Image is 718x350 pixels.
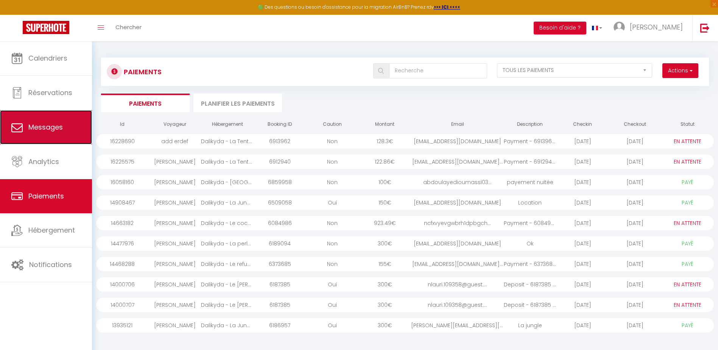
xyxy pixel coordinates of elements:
[504,155,556,169] div: Payment - 6912940 - ...
[201,257,254,271] div: Dalikyda - Le refuge vert étoilé - [GEOGRAPHIC_DATA]
[388,301,392,309] span: €
[609,195,662,210] div: [DATE]
[411,236,504,251] div: [EMAIL_ADDRESS][DOMAIN_NAME]
[661,118,714,131] th: Statut
[254,134,306,148] div: 6913962
[201,155,254,169] div: Dalikyda - La Tentation - Jacuzzi & Cinéma Privée
[28,157,59,166] span: Analytics
[556,318,609,333] div: [DATE]
[306,175,359,189] div: Non
[411,155,504,169] div: [EMAIL_ADDRESS][DOMAIN_NAME]...
[359,118,411,131] th: Montant
[662,63,698,78] button: Actions
[359,175,411,189] div: 100
[411,134,504,148] div: [EMAIL_ADDRESS][DOMAIN_NAME]
[149,118,201,131] th: Voyageur
[608,15,692,41] a: ... [PERSON_NAME]
[254,298,306,312] div: 6187385
[556,216,609,230] div: [DATE]
[201,318,254,333] div: Dalikyda - La Jungle - Duplex - proche de [GEOGRAPHIC_DATA].
[201,175,254,189] div: Dalikyda - [GEOGRAPHIC_DATA]
[149,134,201,148] div: add erdef
[609,277,662,292] div: [DATE]
[504,236,556,251] div: Ok
[254,155,306,169] div: 6912940
[306,195,359,210] div: Oui
[411,216,504,230] div: ncfxvyevgwbrh1dpbgch...
[359,134,411,148] div: 128.3
[504,298,556,312] div: Deposit - 6187385 - ...
[96,277,149,292] div: 14000706
[359,318,411,333] div: 300
[101,94,190,112] li: Paiements
[609,257,662,271] div: [DATE]
[96,216,149,230] div: 14663182
[201,216,254,230] div: Dalikyda - Le cocon Massillon - central - [GEOGRAPHIC_DATA]
[254,175,306,189] div: 6859958
[149,277,201,292] div: [PERSON_NAME]
[359,155,411,169] div: 122.86
[504,175,556,189] div: payement nuitée
[504,277,556,292] div: Deposit - 6187385 - ...
[96,257,149,271] div: 14468288
[201,118,254,131] th: Hébergement
[29,260,72,269] span: Notifications
[556,236,609,251] div: [DATE]
[28,88,72,97] span: Réservations
[124,63,162,80] h3: Paiements
[149,318,201,333] div: [PERSON_NAME]
[609,175,662,189] div: [DATE]
[387,199,391,206] span: €
[556,195,609,210] div: [DATE]
[149,257,201,271] div: [PERSON_NAME]
[556,118,609,131] th: Checkin
[193,94,282,112] li: Planifier les paiements
[411,195,504,210] div: [EMAIL_ADDRESS][DOMAIN_NAME]
[411,118,504,131] th: Email
[28,53,67,63] span: Calendriers
[504,195,556,210] div: Location
[306,118,359,131] th: Caution
[434,4,460,10] a: >>> ICI <<<<
[149,298,201,312] div: [PERSON_NAME]
[504,257,556,271] div: Payment - 6373685 - ...
[389,63,487,78] input: Recherche
[556,257,609,271] div: [DATE]
[609,118,662,131] th: Checkout
[96,236,149,251] div: 14477976
[556,277,609,292] div: [DATE]
[96,318,149,333] div: 13935121
[411,257,504,271] div: [EMAIL_ADDRESS][DOMAIN_NAME]...
[306,134,359,148] div: Non
[306,155,359,169] div: Non
[609,236,662,251] div: [DATE]
[389,137,393,145] span: €
[306,318,359,333] div: Oui
[609,318,662,333] div: [DATE]
[254,318,306,333] div: 6186957
[609,155,662,169] div: [DATE]
[700,23,710,33] img: logout
[609,298,662,312] div: [DATE]
[534,22,586,34] button: Besoin d'aide ?
[201,134,254,148] div: Dalikyda - La Tentation - Jacuzzi & Cinéma Privée
[149,175,201,189] div: [PERSON_NAME]
[387,178,391,186] span: €
[254,216,306,230] div: 6084986
[23,21,69,34] img: Super Booking
[149,236,201,251] div: [PERSON_NAME]
[388,240,392,247] span: €
[609,134,662,148] div: [DATE]
[201,298,254,312] div: Dalikyda - Le [PERSON_NAME] - Spacieux - Centre - [GEOGRAPHIC_DATA]
[388,322,392,329] span: €
[359,236,411,251] div: 300
[411,298,504,312] div: nlauri.109358@guest....
[359,257,411,271] div: 155
[201,236,254,251] div: Dalikyda - La perle Havraise - Proche Gare - wifi
[609,216,662,230] div: [DATE]
[96,175,149,189] div: 16058160
[149,216,201,230] div: [PERSON_NAME]
[254,236,306,251] div: 6189094
[254,195,306,210] div: 6509058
